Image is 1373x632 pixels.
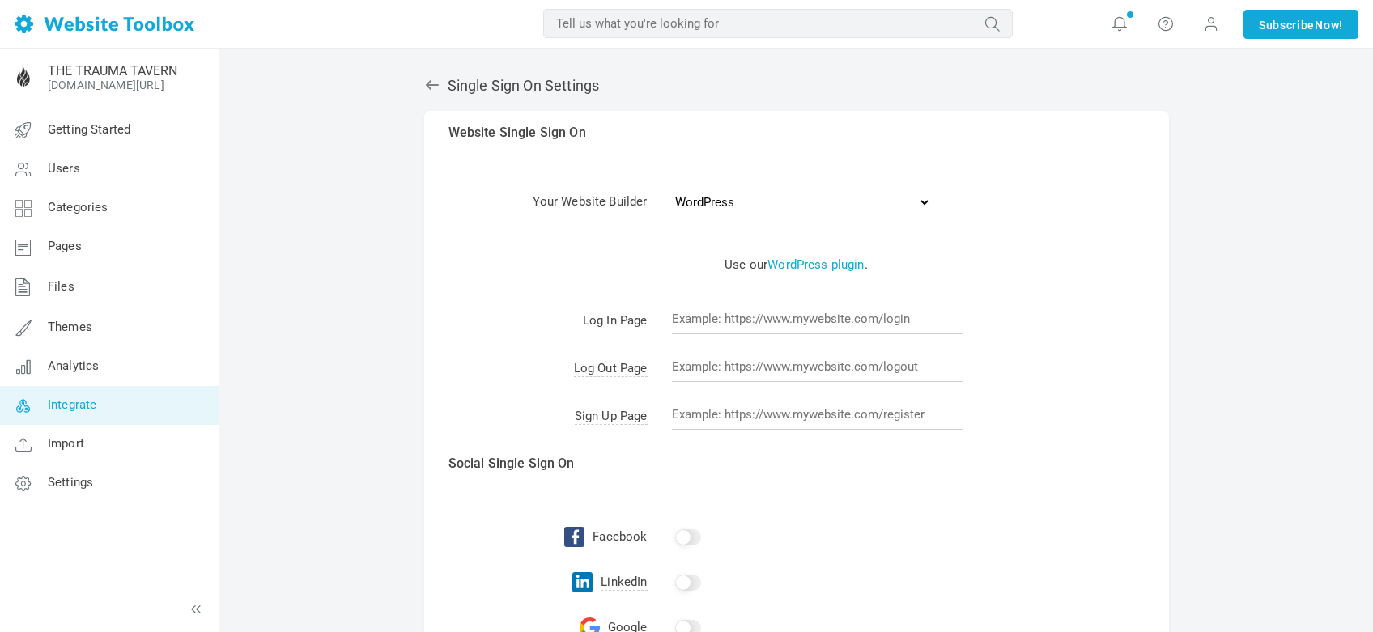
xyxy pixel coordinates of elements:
[672,351,963,382] input: Example: https://www.mywebsite.com/logout
[672,399,963,430] input: Example: https://www.mywebsite.com/register
[601,575,647,591] span: LinkedIn
[48,78,164,91] a: [DOMAIN_NAME][URL]
[48,200,108,214] span: Categories
[48,279,74,294] span: Files
[48,436,84,451] span: Import
[583,313,648,329] span: Log In Page
[572,572,593,592] img: linkedin-logo.svg
[575,409,648,425] span: Sign Up Page
[424,180,648,231] td: Your Website Builder
[48,358,99,373] span: Analytics
[11,64,36,90] img: 1001766294.png
[48,122,130,137] span: Getting Started
[767,257,864,272] a: WordPress plugin
[1315,16,1343,34] span: Now!
[48,161,80,176] span: Users
[1243,10,1358,39] a: SubscribeNow!
[424,442,1169,486] td: Social Single Sign On
[574,361,648,377] span: Log Out Page
[672,303,963,334] input: Example: https://www.mywebsite.com/login
[48,320,92,334] span: Themes
[48,239,82,253] span: Pages
[448,255,1145,274] p: Use our .
[424,111,1169,155] td: Website Single Sign On
[593,529,647,545] span: Facebook
[48,475,93,490] span: Settings
[48,63,177,78] a: THE TRAUMA TAVERN
[48,397,96,412] span: Integrate
[564,527,584,547] img: facebook-logo.svg
[424,77,1169,95] h2: Single Sign On Settings
[543,9,1013,38] input: Tell us what you're looking for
